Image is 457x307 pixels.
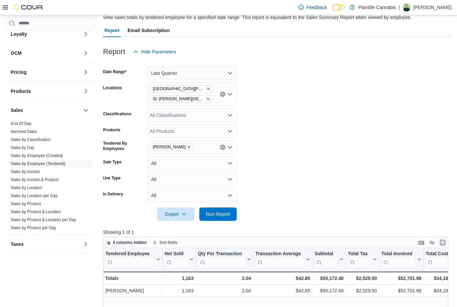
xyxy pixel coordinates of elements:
[399,3,400,11] p: |
[11,50,22,56] h3: OCM
[426,251,452,257] div: Total Cost
[11,209,61,214] span: Sales by Product & Location
[150,239,180,247] button: Sort fields
[11,88,31,95] h3: Products
[11,185,42,190] a: Sales by Location
[103,175,121,181] label: Use Type
[11,50,80,56] button: OCM
[11,107,23,114] h3: Sales
[314,251,338,268] div: Subtotal
[206,211,230,217] span: Run Report
[82,87,90,95] button: Products
[348,287,377,295] div: $2,529.50
[11,193,57,198] a: Sales by Location per Day
[11,31,27,37] h3: Loyalty
[131,45,179,58] button: Hide Parameters
[11,31,80,37] button: Loyalty
[82,68,90,76] button: Pricing
[82,106,90,114] button: Sales
[11,225,56,230] a: Sales by Product per Day
[150,85,213,93] span: St. Albert - Erin Ridge
[332,4,346,11] input: Dark Mode
[381,274,421,282] div: $52,701.98
[128,24,170,37] span: Email Subscription
[103,127,121,133] label: Products
[11,137,51,142] a: Sales by Classification
[103,141,145,151] label: Tendered By Employees
[348,251,372,268] div: Total Tax
[227,92,233,97] button: Open list of options
[153,96,205,102] span: St. [PERSON_NAME][GEOGRAPHIC_DATA]
[428,239,436,247] button: Display options
[381,287,421,295] div: $52,701.98
[5,120,95,235] div: Sales
[103,14,412,21] div: View sales totals by tendered employee for a specified date range. This report is equivalent to t...
[255,251,305,257] div: Transaction Average
[306,4,327,11] span: Feedback
[147,173,237,186] button: All
[11,161,65,166] a: Sales by Employee (Tendered)
[103,191,123,197] label: Is Delivery
[113,240,147,245] span: 4 columns hidden
[198,251,251,268] button: Qty Per Transaction
[157,207,195,221] button: Export
[147,157,237,170] button: All
[105,251,155,268] div: Tendered Employee
[381,251,421,268] button: Total Invoiced
[439,239,447,247] button: Enter fullscreen
[82,49,90,57] button: OCM
[314,251,344,268] button: Subtotal
[198,251,245,268] div: Qty Per Transaction
[348,274,377,282] div: $2,529.50
[426,287,457,295] div: $34,184.03
[314,274,344,282] div: $50,172.48
[164,251,193,268] button: Net Sold
[11,69,80,75] button: Pricing
[11,241,24,248] h3: Taxes
[348,251,377,268] button: Total Tax
[11,121,31,126] span: End Of Day
[11,88,80,95] button: Products
[104,24,120,37] span: Report
[426,251,457,268] button: Total Cost
[198,274,251,282] div: 2.04
[164,274,193,282] div: 1,163
[103,85,122,91] label: Locations
[13,4,43,11] img: Cova
[198,287,251,295] div: 2.04
[160,240,177,245] span: Sort fields
[314,287,344,295] div: $50,172.48
[11,129,37,134] a: Itemized Sales
[11,201,41,206] span: Sales by Product
[11,153,63,158] span: Sales by Employee (Created)
[206,87,210,91] button: Remove St. Albert - Erin Ridge from selection in this group
[11,217,76,222] a: Sales by Product & Location per Day
[255,251,310,268] button: Transaction Average
[164,251,188,268] div: Net Sold
[187,145,191,149] button: Remove Orianna Christensen from selection in this group
[11,169,40,174] a: Sales by Invoice
[103,229,452,236] p: Showing 1 of 1
[141,48,176,55] span: Hide Parameters
[103,239,150,247] button: 4 columns hidden
[314,251,338,257] div: Subtotal
[105,251,160,268] button: Tendered Employee
[255,251,305,268] div: Transaction Average
[348,251,372,257] div: Total Tax
[220,145,225,150] button: Clear input
[403,3,411,11] div: Brad Christensen
[11,107,80,114] button: Sales
[198,251,245,257] div: Qty Per Transaction
[11,177,58,182] a: Sales by Invoice & Product
[413,3,452,11] p: [PERSON_NAME]
[103,48,125,56] h3: Report
[426,251,452,268] div: Total Cost
[147,66,237,80] button: Last Quarter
